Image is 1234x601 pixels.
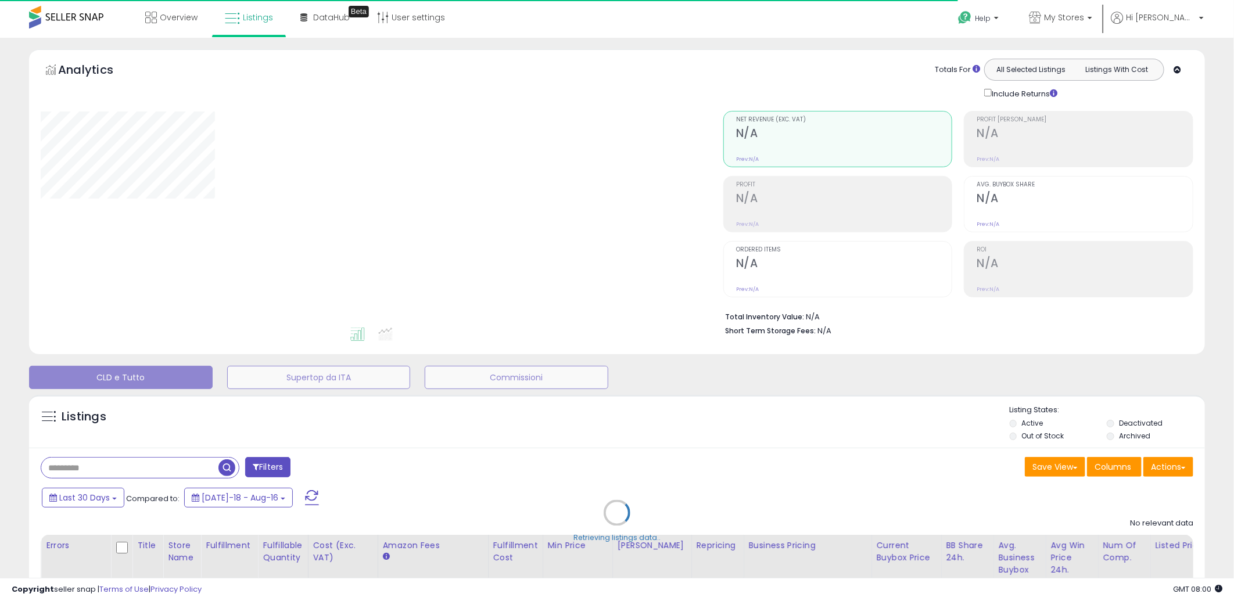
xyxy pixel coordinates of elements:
span: Avg. Buybox Share [977,182,1193,188]
b: Total Inventory Value: [725,312,804,322]
span: Overview [160,12,198,23]
div: Tooltip anchor [349,6,369,17]
small: Prev: N/A [736,156,759,163]
a: Help [949,2,1010,38]
span: Ordered Items [736,247,952,253]
span: My Stores [1044,12,1084,23]
button: Listings With Cost [1074,62,1160,77]
small: Prev: N/A [977,221,999,228]
h2: N/A [977,257,1193,272]
span: N/A [817,325,831,336]
li: N/A [725,309,1185,323]
span: Profit [736,182,952,188]
a: Hi [PERSON_NAME] [1111,12,1204,38]
small: Prev: N/A [736,286,759,293]
button: Commissioni [425,366,608,389]
button: Supertop da ITA [227,366,411,389]
h2: N/A [736,192,952,207]
strong: Copyright [12,584,54,595]
div: Include Returns [975,87,1071,99]
h2: N/A [977,127,1193,142]
span: Help [975,13,991,23]
h2: N/A [736,127,952,142]
h2: N/A [736,257,952,272]
span: Hi [PERSON_NAME] [1126,12,1196,23]
span: Profit [PERSON_NAME] [977,117,1193,123]
span: Net Revenue (Exc. VAT) [736,117,952,123]
small: Prev: N/A [736,221,759,228]
span: DataHub [313,12,350,23]
i: Get Help [957,10,972,25]
div: Retrieving listings data.. [573,533,661,544]
button: All Selected Listings [988,62,1074,77]
span: Listings [243,12,273,23]
button: CLD e Tutto [29,366,213,389]
div: seller snap | | [12,584,202,595]
h5: Analytics [58,62,136,81]
small: Prev: N/A [977,156,999,163]
small: Prev: N/A [977,286,999,293]
h2: N/A [977,192,1193,207]
div: Totals For [935,64,980,75]
b: Short Term Storage Fees: [725,326,816,336]
span: ROI [977,247,1193,253]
